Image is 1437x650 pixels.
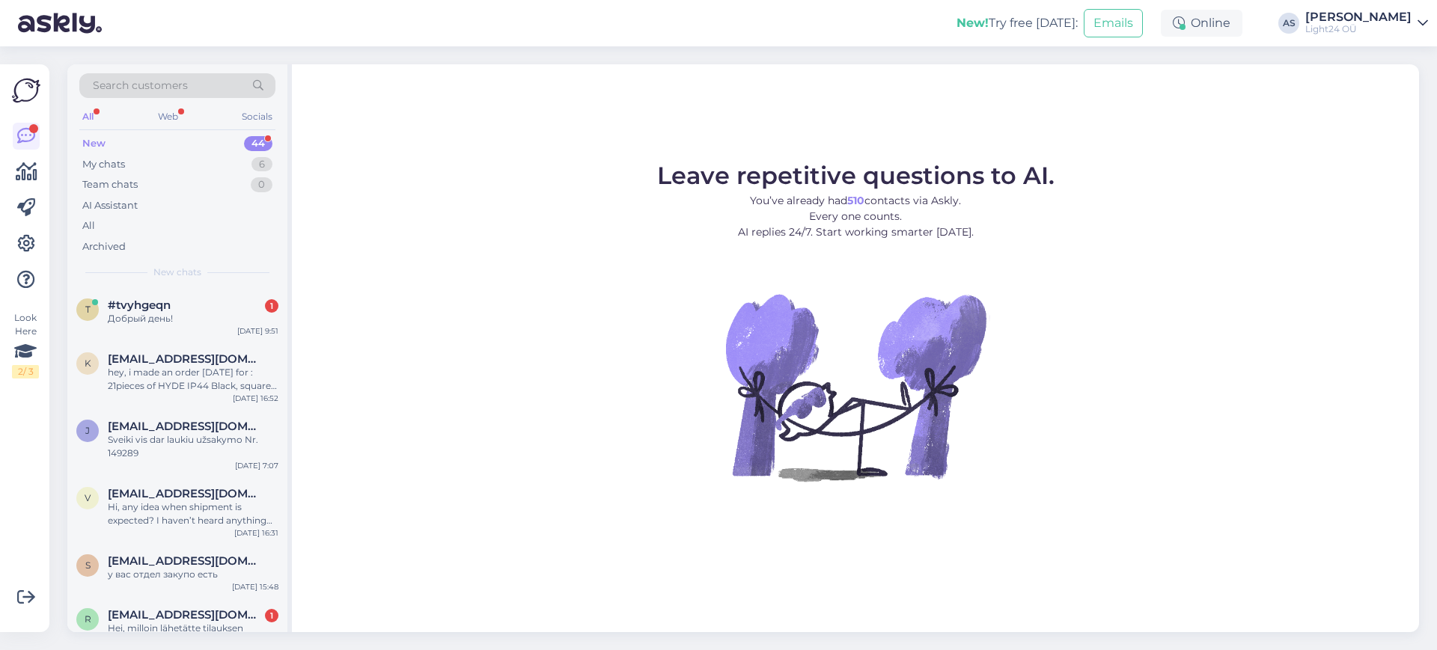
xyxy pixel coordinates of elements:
div: Look Here [12,311,39,378]
span: ritvaleinonen@hotmail.com [108,608,263,622]
div: 6 [251,157,272,172]
span: t [85,304,91,315]
div: у вас отдел закупо есть [108,568,278,581]
span: k [85,358,91,369]
div: Archived [82,239,126,254]
div: New [82,136,106,151]
div: Light24 OÜ [1305,23,1412,35]
img: No Chat active [721,252,990,521]
span: Search customers [93,78,188,93]
div: All [82,218,95,233]
span: justmisius@gmail.com [108,420,263,433]
div: AS [1278,13,1299,34]
div: 44 [244,136,272,151]
span: New chats [153,266,201,279]
span: v [85,492,91,503]
span: vanheiningenruud@gmail.com [108,487,263,500]
b: New! [957,16,989,30]
div: Socials [239,107,275,126]
div: [DATE] 15:48 [232,581,278,592]
div: [DATE] 16:31 [234,527,278,539]
div: [DATE] 7:07 [235,460,278,471]
div: [DATE] 16:52 [233,393,278,404]
div: Sveiki vis dar laukiu užsakymo Nr. 149289 [108,433,278,460]
div: Добрый день! [108,312,278,325]
div: 1 [265,299,278,313]
div: Try free [DATE]: [957,14,1078,32]
div: [PERSON_NAME] [1305,11,1412,23]
span: kuninkaantie752@gmail.com [108,352,263,366]
span: r [85,613,91,625]
div: 0 [251,177,272,192]
span: s [85,559,91,571]
span: Leave repetitive questions to AI. [657,161,1055,190]
div: All [79,107,97,126]
div: hey, i made an order [DATE] for : 21pieces of HYDE IP44 Black, square lamps We opened the package... [108,366,278,393]
button: Emails [1084,9,1143,37]
div: Hei, milloin lähetätte tilauksen #149315?Tilaus on vahvistettu [DATE]. [108,622,278,649]
div: Web [155,107,181,126]
b: 510 [847,194,864,207]
a: [PERSON_NAME]Light24 OÜ [1305,11,1428,35]
div: [DATE] 9:51 [237,325,278,337]
div: 1 [265,609,278,622]
div: My chats [82,157,125,172]
span: #tvyhgeqn [108,298,171,312]
div: AI Assistant [82,198,138,213]
span: j [85,425,90,436]
div: Hi, any idea when shipment is expected? I haven’t heard anything yet. Commande n°149638] ([DATE])... [108,500,278,527]
div: Team chats [82,177,138,192]
img: Askly Logo [12,76,40,105]
span: shahzoda@ovivoelektrik.com.tr [108,554,263,568]
p: You’ve already had contacts via Askly. Every one counts. AI replies 24/7. Start working smarter [... [657,193,1055,240]
div: 2 / 3 [12,365,39,378]
div: Online [1161,10,1242,37]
